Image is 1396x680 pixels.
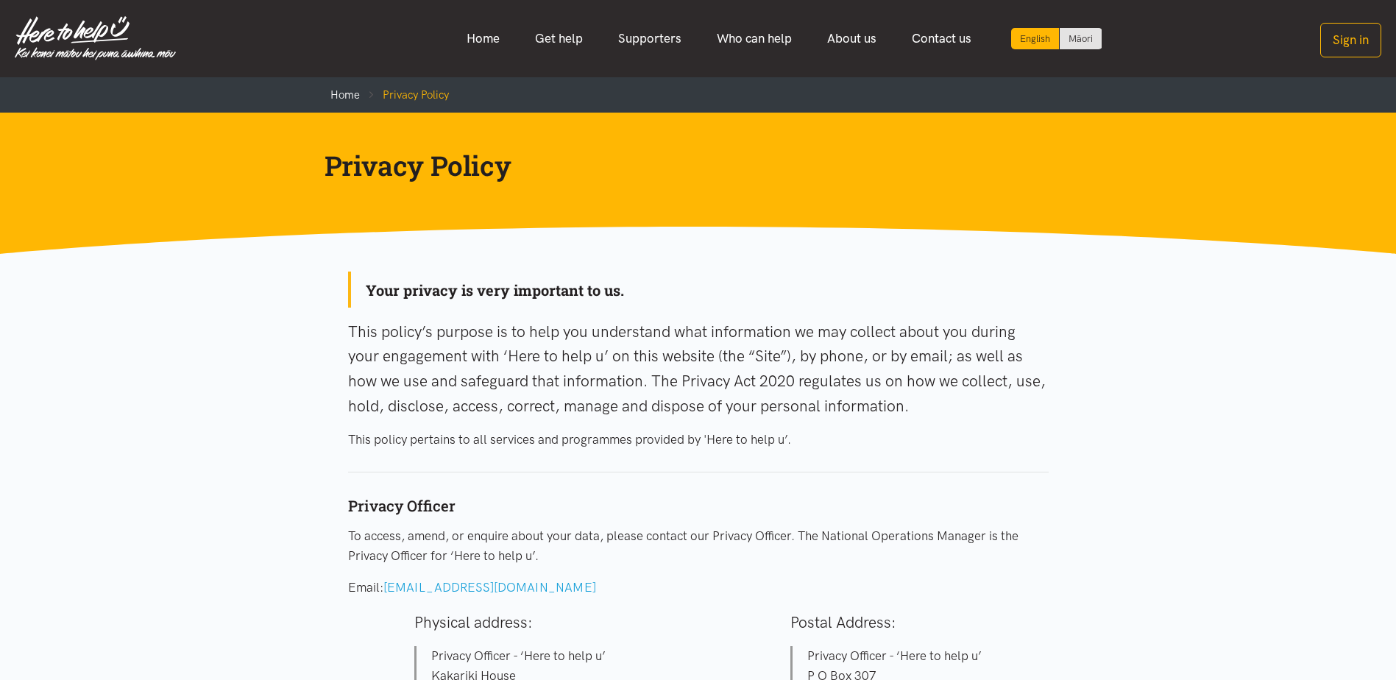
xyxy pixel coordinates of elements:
[1320,23,1381,57] button: Sign in
[809,23,894,54] a: About us
[348,430,1049,450] p: This policy pertains to all services and programmes provided by 'Here to help u’.
[348,578,1049,598] p: Email:
[325,148,1049,183] h1: Privacy Policy
[383,580,596,595] a: [EMAIL_ADDRESS][DOMAIN_NAME]
[366,280,624,300] b: Your privacy is very important to us.
[1011,28,1060,49] div: Current language
[1060,28,1102,49] a: Switch to Te Reo Māori
[348,526,1049,566] p: To access, amend, or enquire about your data, please contact our Privacy Officer. The National Op...
[1011,28,1102,49] div: Language toggle
[330,88,360,102] a: Home
[348,472,1049,519] div: Privacy Officer
[414,610,658,635] p: Physical address:
[600,23,699,54] a: Supporters
[517,23,600,54] a: Get help
[790,610,982,635] p: Postal Address:
[894,23,989,54] a: Contact us
[15,16,176,60] img: Home
[699,23,809,54] a: Who can help
[449,23,517,54] a: Home
[360,86,449,104] li: Privacy Policy
[348,319,1049,418] p: This policy’s purpose is to help you understand what information we may collect about you during ...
